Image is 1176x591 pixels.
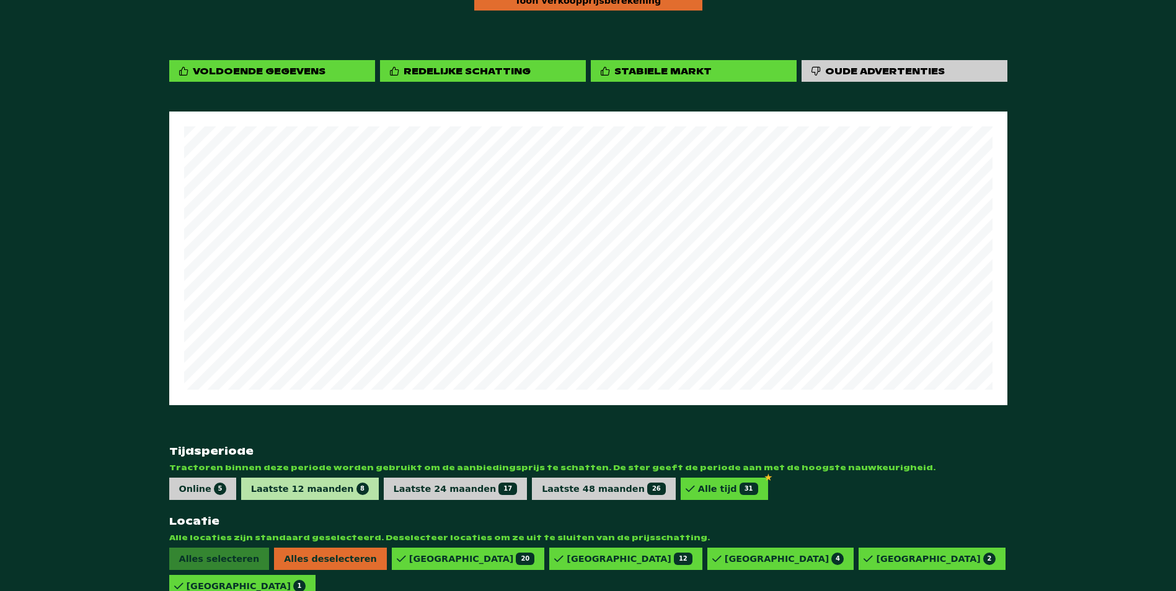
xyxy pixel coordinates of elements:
div: Redelijke schatting [404,65,531,77]
div: Stabiele markt [591,60,797,82]
span: Alles deselecteren [274,548,387,570]
span: 12 [674,553,692,565]
div: Redelijke schatting [380,60,586,82]
span: 17 [498,483,517,495]
span: Alle locaties zijn standaard geselecteerd. Deselecteer locaties om ze uit te sluiten van de prijs... [169,533,1007,543]
strong: Tijdsperiode [169,445,1007,458]
strong: Locatie [169,515,1007,528]
div: Oude advertenties [825,65,945,77]
span: 26 [647,483,666,495]
div: [GEOGRAPHIC_DATA] [725,553,844,565]
div: [GEOGRAPHIC_DATA] [567,553,692,565]
span: 8 [356,483,369,495]
span: 4 [831,553,844,565]
span: 5 [214,483,226,495]
div: Online [179,483,226,495]
div: Voldoende gegevens [169,60,375,82]
div: Laatste 24 maanden [394,483,518,495]
span: 2 [983,553,996,565]
div: Laatste 12 maanden [251,483,369,495]
div: [GEOGRAPHIC_DATA] [876,553,996,565]
div: Stabiele markt [614,65,712,77]
div: Voldoende gegevens [193,65,325,77]
span: 31 [740,483,758,495]
span: 20 [516,553,534,565]
span: Alles selecteren [169,548,270,570]
span: Tractoren binnen deze periode worden gebruikt om de aanbiedingsprijs te schatten. De ster geeft d... [169,463,1007,473]
div: [GEOGRAPHIC_DATA] [409,553,534,565]
div: Laatste 48 maanden [542,483,666,495]
div: Alle tijd [698,483,758,495]
div: Oude advertenties [802,60,1007,82]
